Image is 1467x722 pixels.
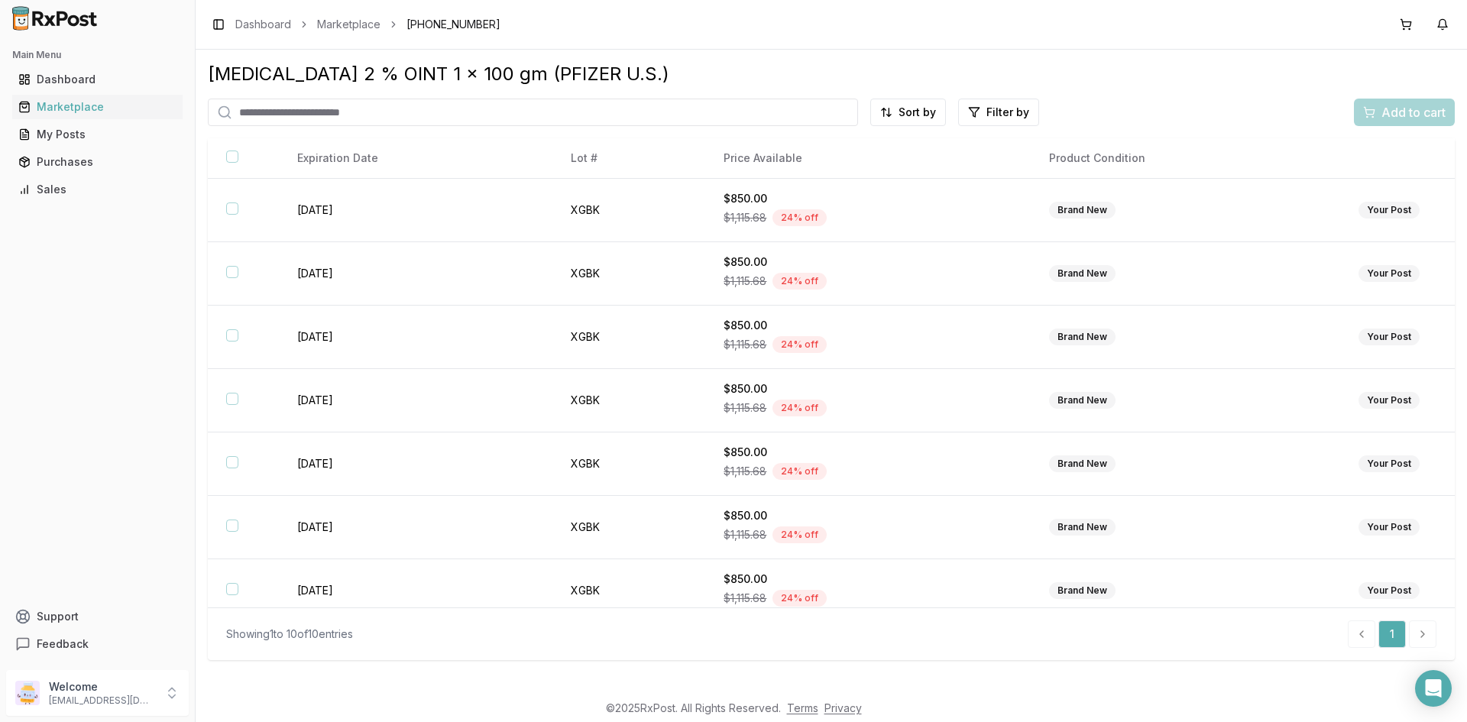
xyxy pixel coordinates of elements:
[12,49,183,61] h2: Main Menu
[772,273,827,290] div: 24 % off
[552,559,705,623] td: XGBK
[279,432,552,496] td: [DATE]
[824,701,862,714] a: Privacy
[1415,670,1452,707] div: Open Intercom Messenger
[724,400,766,416] span: $1,115.68
[18,127,176,142] div: My Posts
[772,463,827,480] div: 24 % off
[1359,202,1420,219] div: Your Post
[1031,138,1340,179] th: Product Condition
[787,701,818,714] a: Terms
[1049,519,1116,536] div: Brand New
[772,209,827,226] div: 24 % off
[18,99,176,115] div: Marketplace
[18,72,176,87] div: Dashboard
[986,105,1029,120] span: Filter by
[37,636,89,652] span: Feedback
[279,179,552,242] td: [DATE]
[279,559,552,623] td: [DATE]
[870,99,946,126] button: Sort by
[317,17,381,32] a: Marketplace
[235,17,500,32] nav: breadcrumb
[12,121,183,148] a: My Posts
[1359,392,1420,409] div: Your Post
[1049,265,1116,282] div: Brand New
[724,191,1012,206] div: $850.00
[279,138,552,179] th: Expiration Date
[12,93,183,121] a: Marketplace
[18,154,176,170] div: Purchases
[12,148,183,176] a: Purchases
[1359,455,1420,472] div: Your Post
[724,337,766,352] span: $1,115.68
[6,630,189,658] button: Feedback
[6,150,189,174] button: Purchases
[279,306,552,369] td: [DATE]
[724,254,1012,270] div: $850.00
[49,679,155,694] p: Welcome
[1359,329,1420,345] div: Your Post
[724,318,1012,333] div: $850.00
[279,242,552,306] td: [DATE]
[6,67,189,92] button: Dashboard
[235,17,291,32] a: Dashboard
[1049,455,1116,472] div: Brand New
[724,381,1012,397] div: $850.00
[279,496,552,559] td: [DATE]
[724,445,1012,460] div: $850.00
[899,105,936,120] span: Sort by
[724,210,766,225] span: $1,115.68
[772,336,827,353] div: 24 % off
[49,694,155,707] p: [EMAIL_ADDRESS][DOMAIN_NAME]
[226,626,353,642] div: Showing 1 to 10 of 10 entries
[724,274,766,289] span: $1,115.68
[552,179,705,242] td: XGBK
[1049,392,1116,409] div: Brand New
[12,176,183,203] a: Sales
[772,400,827,416] div: 24 % off
[724,508,1012,523] div: $850.00
[705,138,1031,179] th: Price Available
[6,95,189,119] button: Marketplace
[406,17,500,32] span: [PHONE_NUMBER]
[15,681,40,705] img: User avatar
[552,496,705,559] td: XGBK
[1049,582,1116,599] div: Brand New
[1359,519,1420,536] div: Your Post
[6,6,104,31] img: RxPost Logo
[552,242,705,306] td: XGBK
[1049,329,1116,345] div: Brand New
[1049,202,1116,219] div: Brand New
[552,432,705,496] td: XGBK
[1359,582,1420,599] div: Your Post
[1348,620,1436,648] nav: pagination
[279,369,552,432] td: [DATE]
[724,571,1012,587] div: $850.00
[6,177,189,202] button: Sales
[772,590,827,607] div: 24 % off
[6,603,189,630] button: Support
[18,182,176,197] div: Sales
[724,464,766,479] span: $1,115.68
[12,66,183,93] a: Dashboard
[772,526,827,543] div: 24 % off
[724,591,766,606] span: $1,115.68
[1359,265,1420,282] div: Your Post
[552,138,705,179] th: Lot #
[958,99,1039,126] button: Filter by
[6,122,189,147] button: My Posts
[1378,620,1406,648] a: 1
[724,527,766,542] span: $1,115.68
[208,62,1455,86] div: [MEDICAL_DATA] 2 % OINT 1 x 100 gm (PFIZER U.S.)
[552,306,705,369] td: XGBK
[552,369,705,432] td: XGBK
